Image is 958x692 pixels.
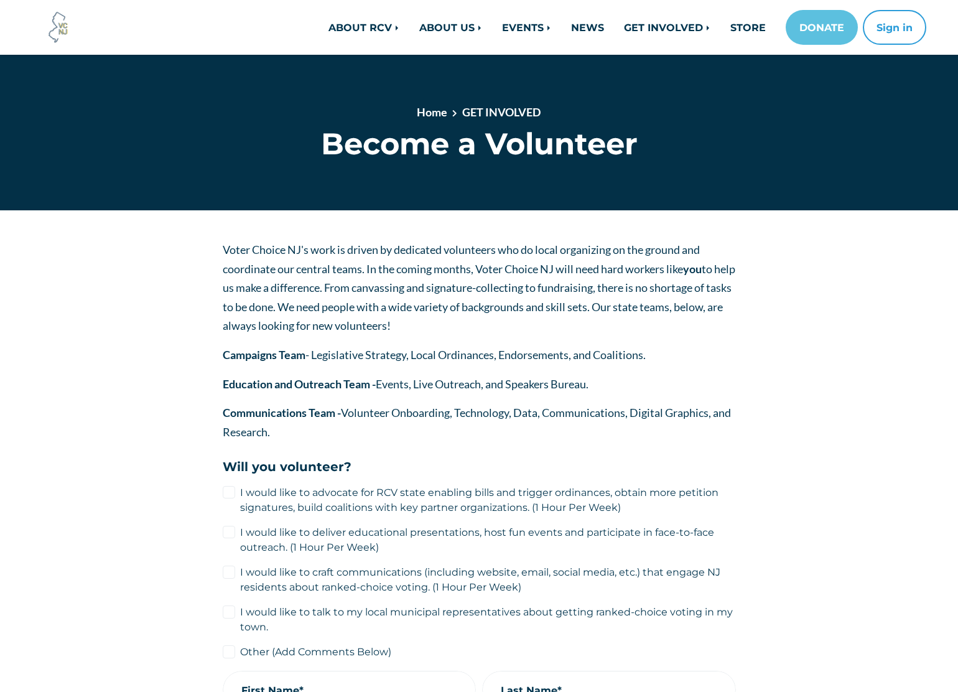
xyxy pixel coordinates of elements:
img: Voter Choice NJ [42,11,75,44]
h1: Become a Volunteer [223,126,736,162]
label: I would like to advocate for RCV state enabling bills and trigger ordinances, obtain more petitio... [240,485,736,515]
label: I would like to talk to my local municipal representatives about getting ranked-choice voting in ... [240,604,736,634]
a: NEWS [561,15,614,40]
p: Voter Choice NJ's work is driven by dedicated volunteers who do local organizing on the ground an... [223,240,736,335]
strong: Communications Team - [223,406,341,419]
h5: Will you volunteer? [223,460,736,475]
a: GET INVOLVED [614,15,720,40]
a: GET INVOLVED [462,105,541,119]
strong: Education and Outreach Team - [223,377,376,391]
a: Home [417,105,447,119]
a: ABOUT RCV [319,15,409,40]
a: DONATE [786,10,858,45]
a: STORE [720,15,776,40]
label: I would like to deliver educational presentations, host fun events and participate in face-to-fac... [240,525,736,554]
label: I would like to craft communications (including website, email, social media, etc.) that engage N... [240,564,736,594]
p: Events, Live Outreach, and Speakers Bureau. [223,375,736,394]
label: Other (Add Comments Below) [240,644,391,659]
p: - Legislative Strategy, Local Ordinances, Endorsements, and Coalitions. [223,345,736,365]
nav: Main navigation [213,10,926,45]
nav: breadcrumb [267,104,691,126]
strong: Campaigns Team [223,348,305,362]
button: Sign in or sign up [863,10,926,45]
a: ABOUT US [409,15,492,40]
a: EVENTS [492,15,561,40]
p: Volunteer Onboarding, Technology, Data, Communications, Digital Graphics, and Research. [223,403,736,441]
strong: you [683,262,702,276]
